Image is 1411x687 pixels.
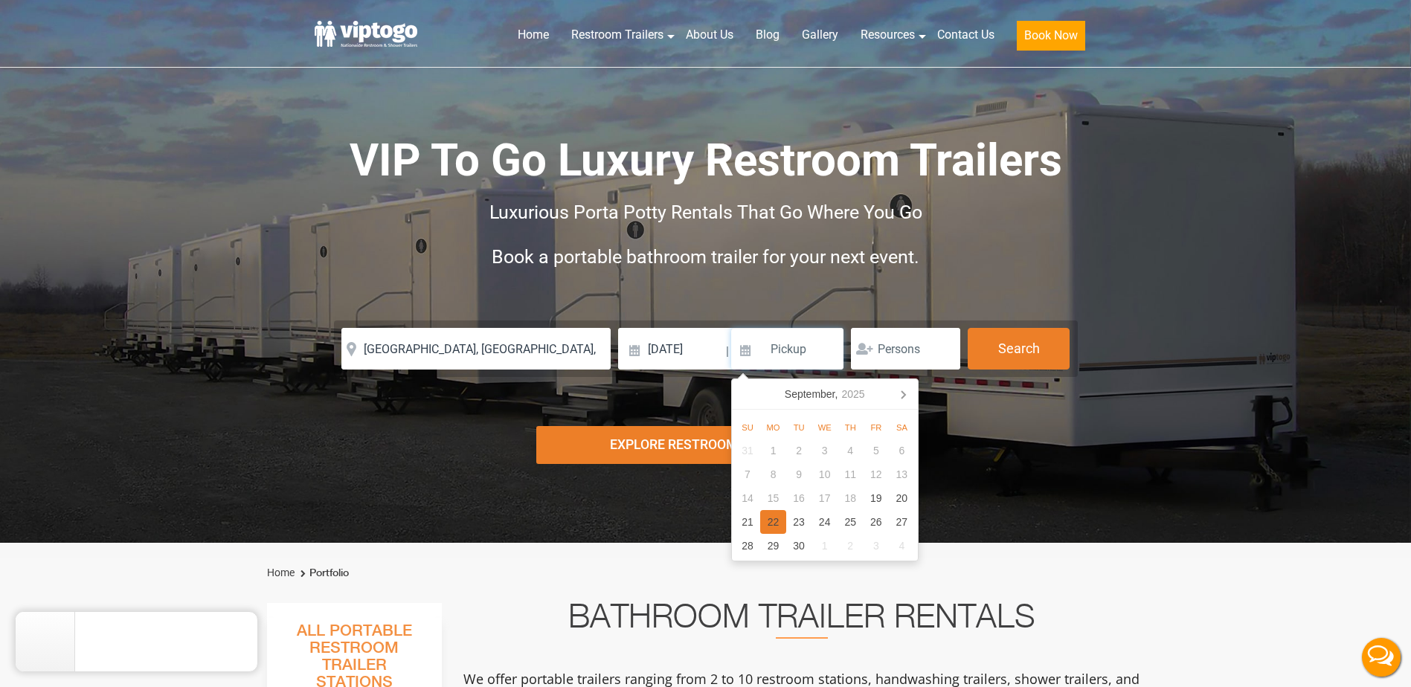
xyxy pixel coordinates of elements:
[735,419,761,436] div: Su
[864,462,890,486] div: 12
[811,439,838,462] div: 3
[968,328,1070,370] button: Search
[560,19,675,51] a: Restroom Trailers
[811,462,838,486] div: 10
[811,534,838,558] div: 1
[760,534,786,558] div: 29
[864,419,890,436] div: Fr
[864,486,890,510] div: 19
[811,419,838,436] div: We
[675,19,745,51] a: About Us
[760,439,786,462] div: 1
[1351,628,1411,687] button: Live Chat
[735,534,761,558] div: 28
[851,328,960,370] input: Persons
[536,426,875,464] div: Explore Restroom Trailers
[889,534,915,558] div: 4
[926,19,1006,51] a: Contact Us
[864,534,890,558] div: 3
[297,564,349,582] li: Portfolio
[760,486,786,510] div: 15
[735,486,761,510] div: 14
[492,246,919,268] span: Book a portable bathroom trailer for your next event.
[267,567,295,578] a: Home
[786,510,812,534] div: 23
[786,419,812,436] div: Tu
[507,19,560,51] a: Home
[779,382,871,406] div: September,
[731,328,844,370] input: Pickup
[760,510,786,534] div: 22
[889,462,915,486] div: 13
[618,328,724,370] input: Delivery
[760,462,786,486] div: 8
[1017,21,1085,51] button: Book Now
[786,486,812,510] div: 16
[838,510,864,534] div: 25
[864,510,890,534] div: 26
[811,510,838,534] div: 24
[838,419,864,436] div: Th
[735,510,761,534] div: 21
[864,439,890,462] div: 5
[889,419,915,436] div: Sa
[726,328,729,375] span: |
[889,510,915,534] div: 27
[811,486,838,510] div: 17
[489,201,922,223] span: Luxurious Porta Potty Rentals That Go Where You Go
[760,419,786,436] div: Mo
[841,385,864,403] i: 2025
[838,462,864,486] div: 11
[889,486,915,510] div: 20
[745,19,791,51] a: Blog
[462,603,1142,639] h2: Bathroom Trailer Rentals
[350,134,1062,187] span: VIP To Go Luxury Restroom Trailers
[735,462,761,486] div: 7
[786,462,812,486] div: 9
[735,439,761,462] div: 31
[838,439,864,462] div: 4
[341,328,611,370] input: Where do you need your restroom?
[786,534,812,558] div: 30
[838,534,864,558] div: 2
[1006,19,1096,59] a: Book Now
[791,19,849,51] a: Gallery
[786,439,812,462] div: 2
[838,486,864,510] div: 18
[889,439,915,462] div: 6
[849,19,926,51] a: Resources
